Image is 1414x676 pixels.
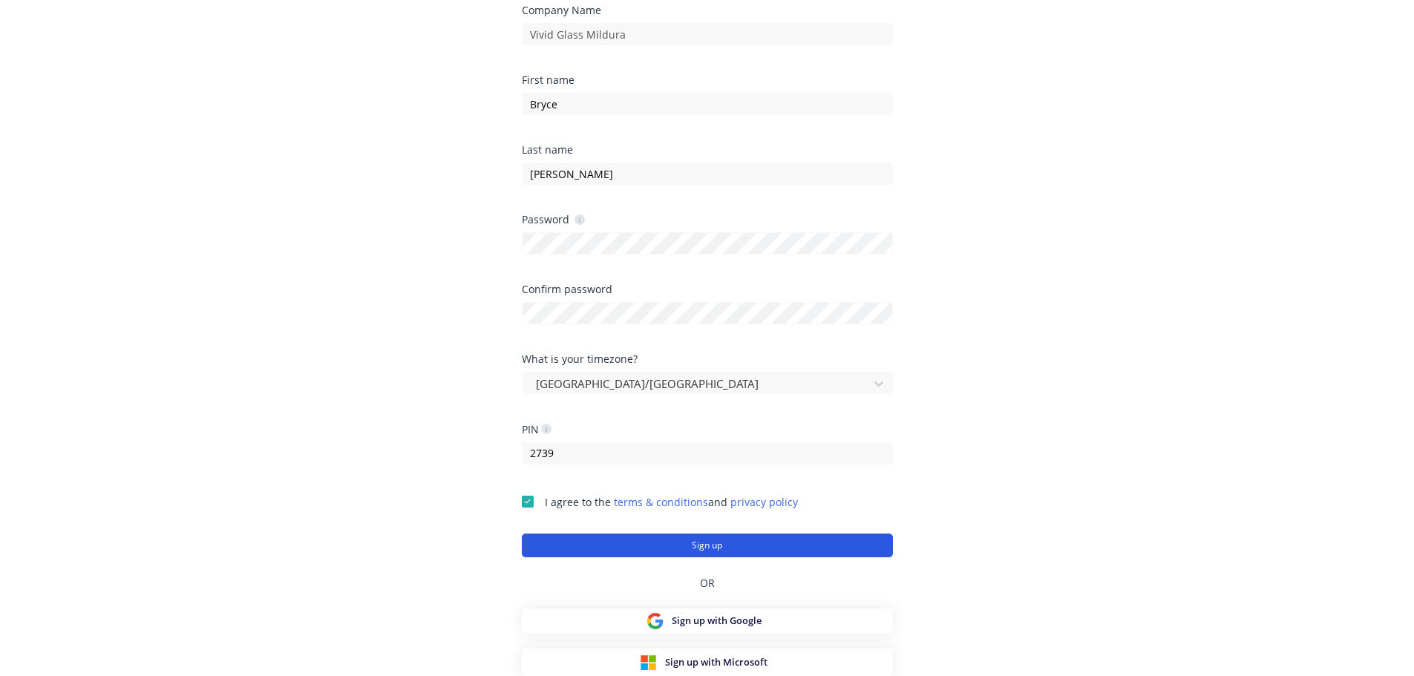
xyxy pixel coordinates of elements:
[522,75,893,85] div: First name
[672,614,762,628] span: Sign up with Google
[665,655,767,669] span: Sign up with Microsoft
[522,557,893,608] div: OR
[522,145,893,155] div: Last name
[522,212,585,226] div: Password
[522,534,893,557] button: Sign up
[522,354,893,364] div: What is your timezone?
[614,495,708,509] a: terms & conditions
[522,608,893,634] button: Sign up with Google
[522,284,893,295] div: Confirm password
[522,5,893,16] div: Company Name
[545,495,798,509] span: I agree to the and
[730,495,798,509] a: privacy policy
[522,422,551,436] div: PIN
[522,649,893,676] button: Sign up with Microsoft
